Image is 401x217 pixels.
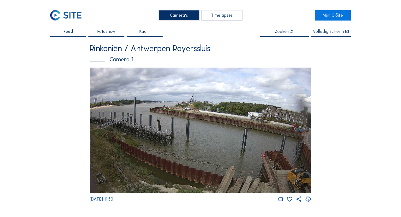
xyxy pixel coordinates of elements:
div: Camera's [159,10,200,21]
div: Timelapses [201,10,242,21]
div: Camera 1 [90,57,311,63]
img: C-SITE Logo [50,10,82,21]
div: Rinkoniën / Antwerpen Royerssluis [90,44,311,53]
span: Fotoshow [97,29,115,33]
span: Kaart [139,29,150,33]
div: Volledig scherm [313,29,344,33]
span: Feed [63,29,73,33]
span: [DATE] 11:50 [90,196,113,202]
a: Mijn C-Site [315,10,351,21]
img: Image [90,68,311,193]
a: C-SITE Logo [50,10,86,21]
